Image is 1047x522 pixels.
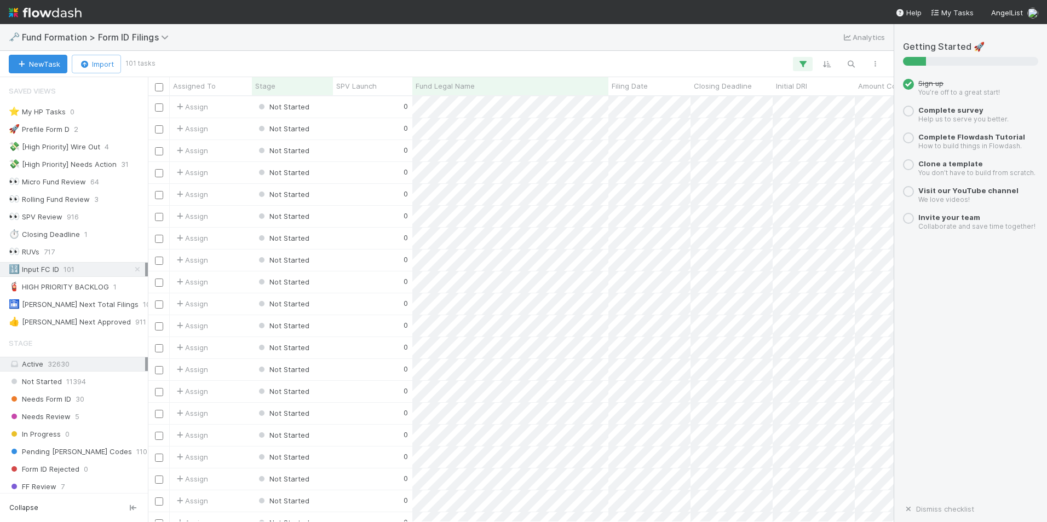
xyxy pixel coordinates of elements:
[155,454,163,462] input: Toggle Row Selected
[173,80,216,91] span: Assigned To
[918,115,1009,123] small: Help us to serve you better.
[255,80,275,91] span: Stage
[143,298,159,311] span: 1022
[256,277,309,286] span: Not Started
[256,453,309,461] span: Not Started
[9,427,61,441] span: In Progress
[155,344,163,352] input: Toggle Row Selected
[9,124,20,134] span: 🚀
[918,195,970,204] small: We love videos!
[842,31,885,44] a: Analytics
[9,175,86,189] div: Micro Fund Review
[174,167,208,178] span: Assign
[256,256,309,264] span: Not Started
[404,210,408,221] div: 0
[9,80,56,102] span: Saved Views
[918,186,1019,195] a: Visit our YouTube channel
[918,79,944,88] span: Sign up
[256,254,309,265] div: Not Started
[174,276,208,287] span: Assign
[9,229,20,239] span: ⏱️
[404,495,408,506] div: 0
[918,222,1036,230] small: Collaborate and save time together!
[174,495,208,506] div: Assign
[174,189,208,200] span: Assign
[256,101,309,112] div: Not Started
[155,125,163,134] input: Toggle Row Selected
[72,55,121,73] button: Import
[404,320,408,330] div: 0
[256,474,309,483] span: Not Started
[256,298,309,309] div: Not Started
[404,144,408,155] div: 0
[9,159,20,169] span: 💸
[9,315,131,329] div: [PERSON_NAME] Next Approved
[256,212,309,221] span: Not Started
[76,392,84,406] span: 30
[136,445,147,459] span: 110
[9,503,38,513] span: Collapse
[918,169,1036,177] small: You don’t have to build from scratch.
[174,408,208,419] div: Assign
[9,177,20,186] span: 👀
[256,409,309,417] span: Not Started
[9,105,66,119] div: My HP Tasks
[174,473,208,484] div: Assign
[155,388,163,396] input: Toggle Row Selected
[155,432,163,440] input: Toggle Row Selected
[256,320,309,331] div: Not Started
[256,430,309,440] div: Not Started
[9,445,132,459] span: Pending [PERSON_NAME] Codes
[174,430,208,440] span: Assign
[256,473,309,484] div: Not Started
[70,105,74,119] span: 0
[9,299,20,309] span: 🛅
[174,101,208,112] div: Assign
[918,213,980,222] a: Invite your team
[918,159,983,168] a: Clone a template
[121,158,129,171] span: 31
[9,282,20,291] span: 🧯
[9,245,39,259] div: RUVs
[9,392,71,406] span: Needs Form ID
[22,32,174,43] span: Fund Formation > Form ID Filings
[9,107,20,116] span: ⭐
[155,475,163,484] input: Toggle Row Selected
[256,408,309,419] div: Not Started
[858,80,924,91] span: Amount Committed
[256,234,309,242] span: Not Started
[918,88,1000,96] small: You’re off to a great start!
[930,8,974,17] span: My Tasks
[404,298,408,309] div: 0
[256,364,309,375] div: Not Started
[9,332,32,354] span: Stage
[694,80,752,91] span: Closing Deadline
[9,280,109,294] div: HIGH PRIORITY BACKLOG
[155,169,163,177] input: Toggle Row Selected
[155,410,163,418] input: Toggle Row Selected
[9,142,20,151] span: 💸
[65,427,70,441] span: 0
[918,132,1025,141] a: Complete Flowdash Tutorial
[9,480,56,494] span: FF Review
[174,145,208,156] span: Assign
[9,3,82,22] img: logo-inverted-e16ddd16eac7371096b0.svg
[84,228,88,241] span: 1
[256,496,309,505] span: Not Started
[135,315,146,329] span: 911
[84,462,88,476] span: 0
[94,193,99,206] span: 3
[256,386,309,397] div: Not Started
[174,451,208,462] div: Assign
[256,299,309,308] span: Not Started
[9,298,139,311] div: [PERSON_NAME] Next Total Filings
[256,189,309,200] div: Not Started
[1027,8,1038,19] img: avatar_7d33b4c2-6dd7-4bf3-9761-6f087fa0f5c6.png
[404,232,408,243] div: 0
[903,42,1038,53] h5: Getting Started 🚀
[9,158,117,171] div: [High Priority] Needs Action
